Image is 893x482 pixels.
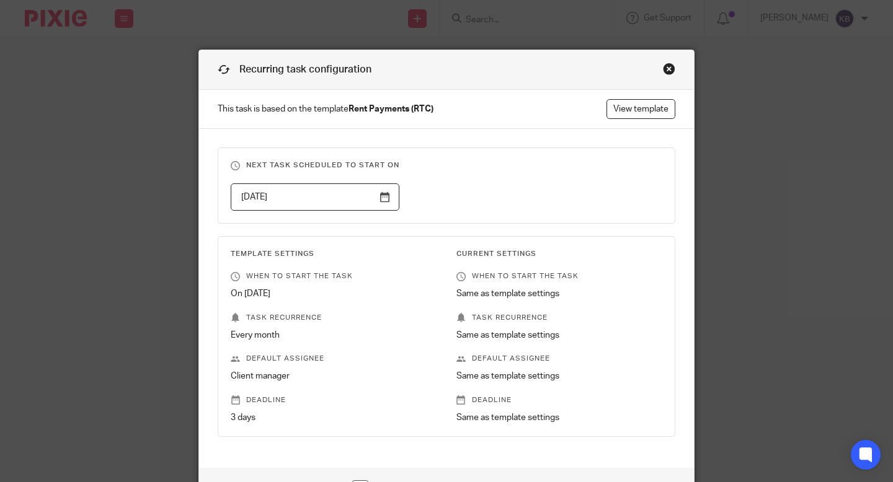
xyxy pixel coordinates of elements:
p: Deadline [456,395,662,405]
p: When to start the task [231,271,437,281]
p: Every month [231,329,437,341]
p: Same as template settings [456,329,662,341]
p: Same as template settings [456,411,662,424]
p: Default assignee [231,354,437,364]
h3: Template Settings [231,249,437,259]
p: When to start the task [456,271,662,281]
p: Default assignee [456,354,662,364]
p: Deadline [231,395,437,405]
p: Task recurrence [456,313,662,323]
div: Close this dialog window [663,63,675,75]
span: This task is based on the template [218,103,433,115]
a: View template [606,99,675,119]
strong: Rent Payments (RTC) [349,105,433,113]
p: Same as template settings [456,287,662,300]
p: Client manager [231,370,437,382]
h3: Current Settings [456,249,662,259]
p: On [DATE] [231,287,437,300]
p: Same as template settings [456,370,662,382]
p: 3 days [231,411,437,424]
h3: Next task scheduled to start on [231,160,662,170]
h1: Recurring task configuration [218,63,371,77]
p: Task recurrence [231,313,437,323]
